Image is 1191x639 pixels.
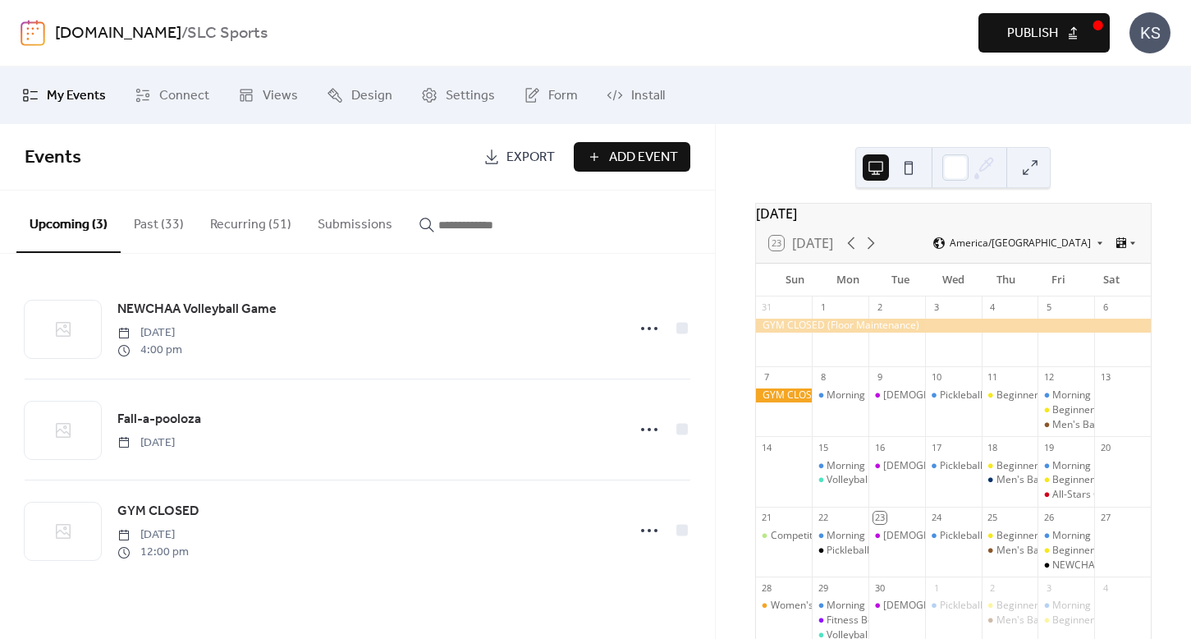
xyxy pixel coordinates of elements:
div: Pickleball (Morning) [940,599,1030,613]
div: 2 [987,582,999,594]
span: Events [25,140,81,176]
div: 15 [817,441,829,453]
div: Volleyball Open Gym (Semi-Comp) [827,473,983,487]
div: [DATE] [756,204,1151,223]
div: 24 [930,512,942,524]
button: Submissions [305,191,405,251]
a: [DOMAIN_NAME] [55,18,181,49]
span: 12:00 pm [117,544,189,561]
div: 14 [761,441,773,453]
div: Volleyball Open Gym (Semi-Comp) [812,473,868,487]
div: 4 [1099,582,1111,594]
div: Beginner/Intermediate Pickleball Drop-in [996,388,1183,402]
span: Publish [1007,24,1058,44]
div: 21 [761,512,773,524]
div: Pickleball (Morning) [925,388,982,402]
div: Tue [874,264,927,297]
a: My Events [10,73,118,117]
span: [DATE] [117,526,189,544]
a: Settings [409,73,507,117]
span: 4:00 pm [117,342,182,359]
div: Sat [1085,264,1138,297]
div: Sun [769,264,822,297]
div: Women's Adult Basketball Drop-in [756,599,813,613]
div: Wed [927,264,979,297]
div: 12 [1042,371,1055,384]
span: GYM CLOSED [117,502,199,522]
div: 9 [873,371,886,384]
div: Women's Adult Basketball Drop-in [771,599,927,613]
div: Pickleball (Morning) [940,459,1030,473]
div: 8 [817,371,829,384]
span: America/[GEOGRAPHIC_DATA] [950,238,1091,248]
div: Beginner/Intermediate Pickleball Drop-in [996,599,1183,613]
div: 16 [873,441,886,453]
span: NEWCHAA Volleyball Game [117,300,277,319]
div: Ladies Pickleball [868,599,925,613]
div: Morning Pickleball [1038,529,1094,543]
div: 3 [1042,582,1055,594]
div: Men's Basketball League [982,614,1038,628]
div: [DEMOGRAPHIC_DATA] Pickleball [883,459,1037,473]
div: 19 [1042,441,1055,453]
div: Men's Basketball League [996,544,1111,558]
div: 18 [987,441,999,453]
div: 3 [930,301,942,314]
a: GYM CLOSED [117,501,199,522]
div: GYM CLOSED (Floor Maintenance) [756,319,1151,333]
div: 20 [1099,441,1111,453]
div: GYM CLOSED (Floor Maintenance) [756,388,813,402]
span: Design [351,86,392,106]
span: Form [548,86,578,106]
div: Morning Pickleball Drop-in [827,388,947,402]
span: Add Event [609,148,678,168]
div: All-Stars Club Respite Night - OUTREACH [1038,488,1094,502]
span: [DATE] [117,324,182,342]
div: Morning Pickleball Drop-in [812,529,868,543]
div: Beginner/Intermediate Pickleball Drop-in [982,459,1038,473]
b: / [181,18,187,49]
span: Install [631,86,665,106]
div: Men's Basketball Drop-in [982,473,1038,487]
div: 1 [817,301,829,314]
div: Morning Pickleball Drop-in [812,388,868,402]
div: 4 [987,301,999,314]
div: Men's Basketball League [996,614,1111,628]
div: Ladies Pickleball [868,459,925,473]
button: Recurring (51) [197,191,305,251]
div: Men's Basketball Drop-in [996,473,1111,487]
div: Morning Pickleball [1038,459,1094,473]
div: Thu [979,264,1032,297]
div: 26 [1042,512,1055,524]
div: [DEMOGRAPHIC_DATA] Pickleball [883,529,1037,543]
div: 10 [930,371,942,384]
span: Export [506,148,555,168]
div: Morning Pickleball [1052,529,1136,543]
div: KS [1129,12,1170,53]
div: Beginner/Intermediate Pickleball Drop-in [982,529,1038,543]
button: Publish [978,13,1110,53]
img: logo [21,20,45,46]
div: 1 [930,582,942,594]
div: Men's Basketball OPEN GYM [1052,418,1184,432]
span: Settings [446,86,495,106]
div: [DEMOGRAPHIC_DATA] Pickleball [883,388,1037,402]
div: Beginner/Intermediate Pickleball Drop-in [982,388,1038,402]
div: Beginner/Intermediate Pickleball Drop-in [1038,473,1094,487]
button: Past (33) [121,191,197,251]
div: 7 [761,371,773,384]
div: Morning Pickleball Drop-in [827,599,947,613]
div: Fitness Bootcamp class [827,614,933,628]
div: Morning Pickleball Drop-in [827,529,947,543]
div: Pickleball (Morning) [925,599,982,613]
div: Pickleball (Morning) [925,459,982,473]
div: NEWCHAA Volleyball Game [1052,559,1178,572]
div: 31 [761,301,773,314]
button: Add Event [574,142,690,172]
button: Upcoming (3) [16,191,121,253]
a: Install [594,73,677,117]
span: Fall-a-pooloza [117,410,201,430]
a: Views [226,73,310,117]
div: Mon [822,264,874,297]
